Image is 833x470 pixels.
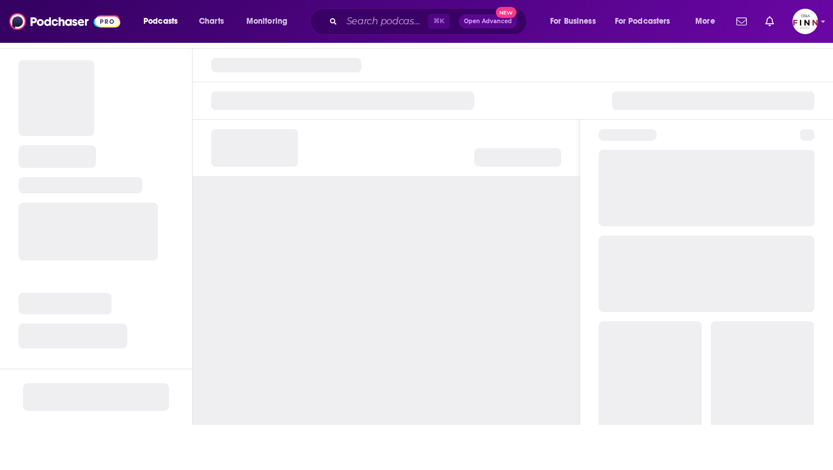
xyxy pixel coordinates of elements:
[615,13,670,30] span: For Podcasters
[793,9,818,34] button: Show profile menu
[761,12,779,31] a: Show notifications dropdown
[199,13,224,30] span: Charts
[496,7,517,18] span: New
[732,12,751,31] a: Show notifications dropdown
[464,19,512,24] span: Open Advanced
[246,13,288,30] span: Monitoring
[793,9,818,34] img: User Profile
[321,8,538,35] div: Search podcasts, credits, & more...
[428,14,449,29] span: ⌘ K
[687,12,729,31] button: open menu
[793,9,818,34] span: Logged in as FINNMadison
[9,10,120,32] img: Podchaser - Follow, Share and Rate Podcasts
[550,13,596,30] span: For Business
[238,12,303,31] button: open menu
[542,12,610,31] button: open menu
[459,14,517,28] button: Open AdvancedNew
[607,12,687,31] button: open menu
[342,12,428,31] input: Search podcasts, credits, & more...
[695,13,715,30] span: More
[191,12,231,31] a: Charts
[135,12,193,31] button: open menu
[143,13,178,30] span: Podcasts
